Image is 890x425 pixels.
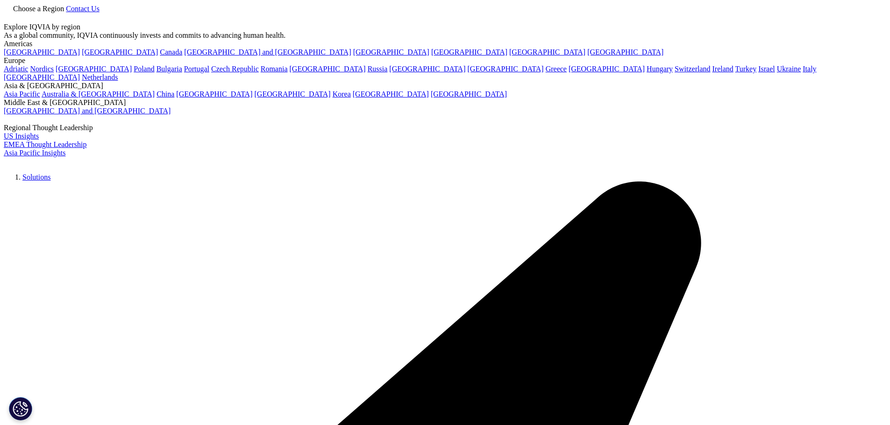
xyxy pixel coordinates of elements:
a: China [157,90,174,98]
a: Bulgaria [157,65,182,73]
div: Middle East & [GEOGRAPHIC_DATA] [4,98,886,107]
a: Canada [160,48,182,56]
button: Cookies Settings [9,397,32,420]
a: [GEOGRAPHIC_DATA] [4,48,80,56]
a: [GEOGRAPHIC_DATA] and [GEOGRAPHIC_DATA] [4,107,171,115]
a: [GEOGRAPHIC_DATA] [569,65,645,73]
a: Australia & [GEOGRAPHIC_DATA] [42,90,155,98]
a: Greece [546,65,567,73]
a: Solutions [22,173,50,181]
a: Russia [368,65,388,73]
a: Poland [134,65,154,73]
a: [GEOGRAPHIC_DATA] [587,48,663,56]
div: Explore IQVIA by region [4,23,886,31]
div: Europe [4,56,886,65]
a: [GEOGRAPHIC_DATA] [56,65,132,73]
a: Hungary [647,65,673,73]
a: [GEOGRAPHIC_DATA] [353,48,429,56]
a: Czech Republic [211,65,259,73]
a: Romania [261,65,288,73]
a: Asia Pacific [4,90,40,98]
a: [GEOGRAPHIC_DATA] [509,48,585,56]
a: Korea [333,90,351,98]
a: Ukraine [777,65,801,73]
a: Switzerland [675,65,710,73]
div: Asia & [GEOGRAPHIC_DATA] [4,82,886,90]
a: Contact Us [66,5,100,13]
a: Israel [758,65,775,73]
a: [GEOGRAPHIC_DATA] [389,65,465,73]
div: Americas [4,40,886,48]
a: [GEOGRAPHIC_DATA] [290,65,366,73]
a: [GEOGRAPHIC_DATA] [431,48,507,56]
a: [GEOGRAPHIC_DATA] [255,90,331,98]
a: Ireland [712,65,733,73]
div: Regional Thought Leadership [4,124,886,132]
a: Asia Pacific Insights [4,149,65,157]
a: Netherlands [82,73,118,81]
div: As a global community, IQVIA continuously invests and commits to advancing human health. [4,31,886,40]
a: [GEOGRAPHIC_DATA] and [GEOGRAPHIC_DATA] [184,48,351,56]
a: [GEOGRAPHIC_DATA] [176,90,252,98]
a: US Insights [4,132,39,140]
a: Italy [803,65,816,73]
a: [GEOGRAPHIC_DATA] [431,90,507,98]
span: Choose a Region [13,5,64,13]
a: [GEOGRAPHIC_DATA] [82,48,158,56]
a: Turkey [735,65,757,73]
a: [GEOGRAPHIC_DATA] [4,73,80,81]
a: [GEOGRAPHIC_DATA] [468,65,544,73]
a: Nordics [30,65,54,73]
a: EMEA Thought Leadership [4,140,86,148]
a: Adriatic [4,65,28,73]
a: [GEOGRAPHIC_DATA] [353,90,429,98]
a: Portugal [184,65,209,73]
